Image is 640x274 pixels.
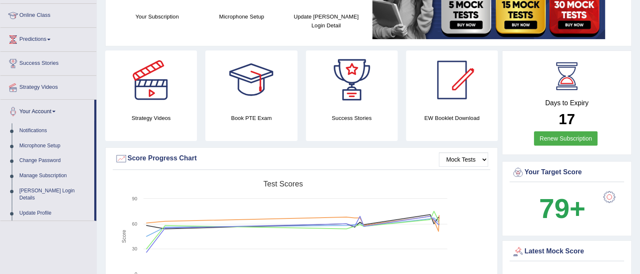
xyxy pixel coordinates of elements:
[0,28,96,49] a: Predictions
[559,111,575,127] b: 17
[16,123,94,138] a: Notifications
[132,196,137,201] text: 90
[132,246,137,251] text: 30
[16,206,94,221] a: Update Profile
[16,184,94,206] a: [PERSON_NAME] Login Details
[0,52,96,73] a: Success Stories
[512,166,622,179] div: Your Target Score
[115,152,488,165] div: Score Progress Chart
[512,245,622,258] div: Latest Mock Score
[512,99,622,107] h4: Days to Expiry
[0,76,96,97] a: Strategy Videos
[406,114,498,122] h4: EW Booklet Download
[534,131,598,146] a: Renew Subscription
[119,12,195,21] h4: Your Subscription
[16,168,94,184] a: Manage Subscription
[16,138,94,154] a: Microphone Setup
[105,114,197,122] h4: Strategy Videos
[16,153,94,168] a: Change Password
[306,114,398,122] h4: Success Stories
[539,193,585,224] b: 79+
[204,12,280,21] h4: Microphone Setup
[121,230,127,243] tspan: Score
[263,180,303,188] tspan: Test scores
[205,114,297,122] h4: Book PTE Exam
[288,12,364,30] h4: Update [PERSON_NAME] Login Detail
[132,221,137,226] text: 60
[0,100,94,121] a: Your Account
[0,4,96,25] a: Online Class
